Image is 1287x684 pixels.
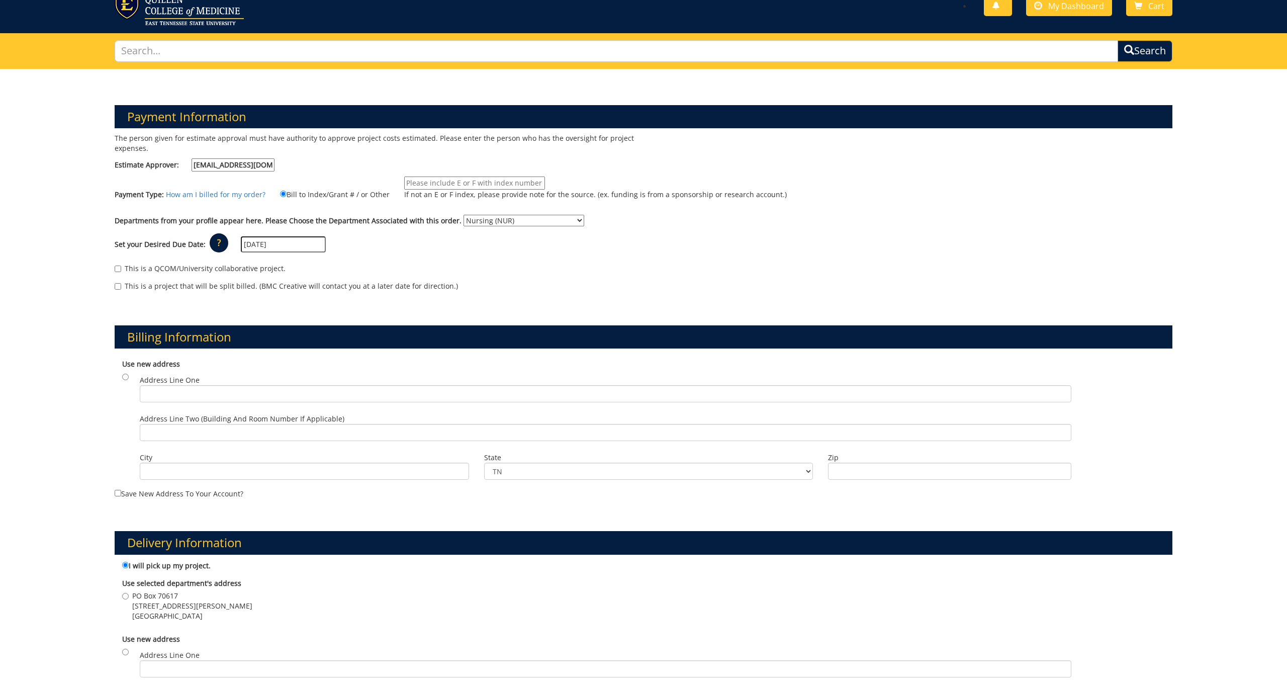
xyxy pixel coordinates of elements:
input: This is a project that will be split billed. (BMC Creative will contact you at a later date for d... [115,283,121,290]
span: [STREET_ADDRESS][PERSON_NAME] [132,601,252,611]
input: Bill to Index/Grant # / or Other [280,191,287,197]
button: Search [1118,40,1172,62]
input: Zip [828,463,1071,480]
input: MM/DD/YYYY [241,236,326,252]
label: Payment Type: [115,190,164,200]
input: PO Box 70617 [STREET_ADDRESS][PERSON_NAME] [GEOGRAPHIC_DATA] [122,593,129,600]
input: Address Line Two (Building and Room Number if applicable) [140,424,1071,441]
input: If not an E or F index, please provide note for the source. (ex. funding is from a sponsorship or... [404,177,545,190]
input: Address Line One [140,660,1071,677]
h3: Billing Information [115,325,1172,349]
label: Address Line Two (Building and Room Number if applicable) [140,414,1071,441]
span: My Dashboard [1048,1,1104,12]
span: PO Box 70617 [132,591,252,601]
label: This is a QCOM/University collaborative project. [115,264,286,274]
h3: Delivery Information [115,531,1172,554]
input: Save new address to your account? [115,490,121,496]
b: Use new address [122,359,180,369]
input: I will pick up my project. [122,562,129,568]
label: Departments from your profile appear here. Please Choose the Department Associated with this order. [115,216,462,226]
p: If not an E or F index, please provide note for the source. (ex. funding is from a sponsorship or... [404,190,787,200]
label: This is a project that will be split billed. (BMC Creative will contact you at a later date for d... [115,281,458,291]
label: Set your Desired Due Date: [115,239,206,249]
label: I will pick up my project. [122,560,211,571]
b: Use new address [122,634,180,644]
input: City [140,463,469,480]
label: Bill to Index/Grant # / or Other [267,189,390,200]
p: ? [210,233,228,252]
label: State [484,453,813,463]
span: Cart [1148,1,1164,12]
label: Address Line One [140,650,1071,677]
label: Address Line One [140,375,1071,402]
input: Address Line One [140,385,1071,402]
h3: Payment Information [115,105,1172,128]
label: Estimate Approver: [115,158,274,172]
label: Zip [828,453,1071,463]
input: Estimate Approver: [192,158,274,172]
label: City [140,453,469,463]
p: The person given for estimate approval must have authority to approve project costs estimated. Pl... [115,133,636,153]
span: [GEOGRAPHIC_DATA] [132,611,252,621]
a: How am I billed for my order? [166,190,265,199]
input: This is a QCOM/University collaborative project. [115,266,121,272]
input: Search... [115,40,1118,62]
b: Use selected department's address [122,578,241,588]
